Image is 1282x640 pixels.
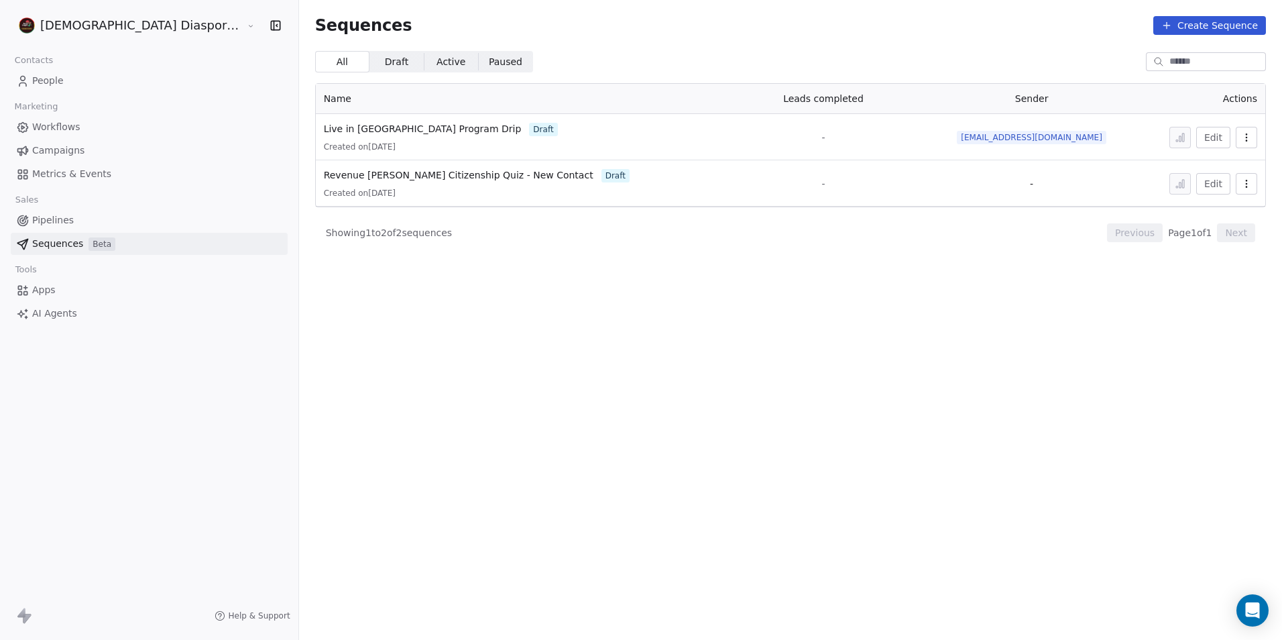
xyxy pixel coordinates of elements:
span: Page 1 of 1 [1168,226,1212,239]
button: [DEMOGRAPHIC_DATA] Diaspora Resource Centre [16,14,237,37]
span: [EMAIL_ADDRESS][DOMAIN_NAME] [957,131,1106,144]
span: Created on [DATE] [324,188,396,199]
a: Help & Support [215,610,290,621]
a: Revenue [PERSON_NAME] Citizenship Quiz - New Contact [324,168,593,182]
a: Workflows [11,116,288,138]
span: Contacts [9,50,59,70]
span: Sequences [32,237,83,251]
a: SequencesBeta [11,233,288,255]
button: Edit [1196,127,1230,148]
span: Apps [32,283,56,297]
span: Pipelines [32,213,74,227]
span: AI Agents [32,307,77,321]
span: Sequences [315,16,412,35]
button: Previous [1107,223,1163,242]
span: Help & Support [228,610,290,621]
a: Live in [GEOGRAPHIC_DATA] Program Drip [324,122,522,136]
button: Edit [1196,173,1230,195]
span: Sender [1015,93,1049,104]
span: Leads completed [783,93,864,104]
a: Pipelines [11,209,288,231]
a: Metrics & Events [11,163,288,185]
span: Beta [89,237,115,251]
span: Draft [385,55,408,69]
span: Live in [GEOGRAPHIC_DATA] Program Drip [324,123,522,134]
span: Name [324,93,351,104]
span: Campaigns [32,144,84,158]
span: - [1030,178,1033,189]
div: Open Intercom Messenger [1236,594,1269,627]
span: Paused [489,55,522,69]
span: - [821,131,825,144]
span: People [32,74,64,88]
span: Showing 1 to 2 of 2 sequences [326,226,453,239]
span: Actions [1223,93,1257,104]
button: Next [1217,223,1255,242]
span: draft [529,123,557,136]
span: Marketing [9,97,64,117]
span: Sales [9,190,44,210]
span: Workflows [32,120,80,134]
span: Active [436,55,465,69]
span: [DEMOGRAPHIC_DATA] Diaspora Resource Centre [40,17,243,34]
span: Revenue [PERSON_NAME] Citizenship Quiz - New Contact [324,170,593,180]
a: Apps [11,279,288,301]
img: AFRICAN%20DIASPORA%20GRP.%20RES.%20CENT.%20LOGO%20-2%20PROFILE-02-02-1.png [19,17,35,34]
span: draft [601,169,630,182]
span: Created on [DATE] [324,142,396,152]
span: Metrics & Events [32,167,111,181]
button: Create Sequence [1153,16,1266,35]
span: - [821,177,825,191]
a: AI Agents [11,303,288,325]
span: Tools [9,260,42,280]
a: Campaigns [11,140,288,162]
a: People [11,70,288,92]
